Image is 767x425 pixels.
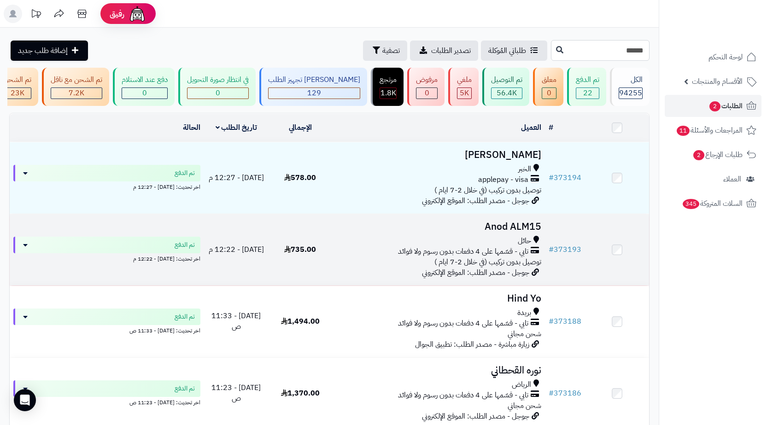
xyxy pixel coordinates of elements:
span: [DATE] - 12:27 م [209,172,264,183]
div: 129 [269,88,360,99]
span: تابي - قسّمها على 4 دفعات بدون رسوم ولا فوائد [398,246,528,257]
span: الخبر [518,164,531,175]
a: [PERSON_NAME] تجهيز الطلب 129 [258,68,369,106]
div: تم الدفع [576,75,599,85]
span: تم الدفع [175,240,195,250]
span: 7.2K [69,87,84,99]
span: تابي - قسّمها على 4 دفعات بدون رسوم ولا فوائد [398,318,528,329]
span: 345 [683,199,699,209]
div: اخر تحديث: [DATE] - 11:33 ص [13,325,200,335]
span: رفيق [110,8,124,19]
span: [DATE] - 11:33 ص [211,310,261,332]
a: #373194 [549,172,581,183]
div: معلق [542,75,556,85]
span: الرياض [512,379,531,390]
span: # [549,388,554,399]
span: 0 [547,87,551,99]
span: 0 [142,87,147,99]
span: شحن مجاني [508,328,541,339]
div: 0 [542,88,556,99]
a: #373193 [549,244,581,255]
span: جوجل - مصدر الطلب: الموقع الإلكتروني [422,267,529,278]
span: 94255 [619,87,642,99]
div: ملغي [457,75,472,85]
span: 56.4K [497,87,517,99]
div: 0 [187,88,248,99]
span: تم الدفع [175,384,195,393]
div: في انتظار صورة التحويل [187,75,249,85]
span: تصدير الطلبات [431,45,471,56]
span: طلبات الإرجاع [692,148,743,161]
span: 1,494.00 [281,316,320,327]
h3: نوره القحطاني [336,365,541,376]
span: 23K [11,87,24,99]
span: لوحة التحكم [708,51,743,64]
span: 735.00 [284,244,316,255]
span: زيارة مباشرة - مصدر الطلب: تطبيق الجوال [415,339,529,350]
a: الطلبات2 [665,95,761,117]
span: توصيل بدون تركيب (في خلال 2-7 ايام ) [434,256,541,268]
span: تم الدفع [175,169,195,178]
span: تصفية [382,45,400,56]
div: 1805 [380,88,396,99]
div: 22988 [4,88,31,99]
div: تم التوصيل [491,75,522,85]
a: تم الشحن مع ناقل 7.2K [40,68,111,106]
span: # [549,172,554,183]
span: 5K [460,87,469,99]
span: المراجعات والأسئلة [676,124,743,137]
img: ai-face.png [128,5,146,23]
div: دفع عند الاستلام [122,75,168,85]
h3: Hind Yo [336,293,541,304]
span: حائل [518,236,531,246]
a: طلباتي المُوكلة [481,41,547,61]
a: السلات المتروكة345 [665,192,761,215]
span: # [549,316,554,327]
a: مرتجع 1.8K [369,68,405,106]
a: إضافة طلب جديد [11,41,88,61]
span: إضافة طلب جديد [18,45,68,56]
a: تحديثات المنصة [24,5,47,25]
a: في انتظار صورة التحويل 0 [176,68,258,106]
span: 578.00 [284,172,316,183]
img: logo-2.png [704,25,758,44]
a: العملاء [665,168,761,190]
span: 1.8K [381,87,396,99]
a: طلبات الإرجاع2 [665,144,761,166]
div: مرتجع [380,75,397,85]
a: ملغي 5K [446,68,480,106]
a: لوحة التحكم [665,46,761,68]
a: الإجمالي [289,122,312,133]
div: Open Intercom Messenger [14,389,36,411]
h3: [PERSON_NAME] [336,150,541,160]
div: اخر تحديث: [DATE] - 11:23 ص [13,397,200,407]
a: دفع عند الاستلام 0 [111,68,176,106]
span: تم الدفع [175,312,195,321]
a: تم التوصيل 56.4K [480,68,531,106]
a: تصدير الطلبات [410,41,478,61]
div: تم الشحن [3,75,31,85]
div: 4954 [457,88,471,99]
h3: Anod ALM15 [336,221,541,232]
span: 1,370.00 [281,388,320,399]
div: اخر تحديث: [DATE] - 12:27 م [13,181,200,191]
span: جوجل - مصدر الطلب: الموقع الإلكتروني [422,411,529,422]
span: تابي - قسّمها على 4 دفعات بدون رسوم ولا فوائد [398,390,528,401]
a: العميل [521,122,541,133]
div: مرفوض [416,75,438,85]
span: 0 [216,87,220,99]
button: تصفية [363,41,407,61]
a: # [549,122,553,133]
div: 0 [122,88,167,99]
a: #373188 [549,316,581,327]
span: 22 [583,87,592,99]
div: [PERSON_NAME] تجهيز الطلب [268,75,360,85]
span: السلات المتروكة [682,197,743,210]
a: مرفوض 0 [405,68,446,106]
span: 2 [709,101,720,111]
div: 7223 [51,88,102,99]
a: الحالة [183,122,200,133]
span: [DATE] - 11:23 ص [211,382,261,404]
span: 129 [307,87,321,99]
div: تم الشحن مع ناقل [51,75,102,85]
